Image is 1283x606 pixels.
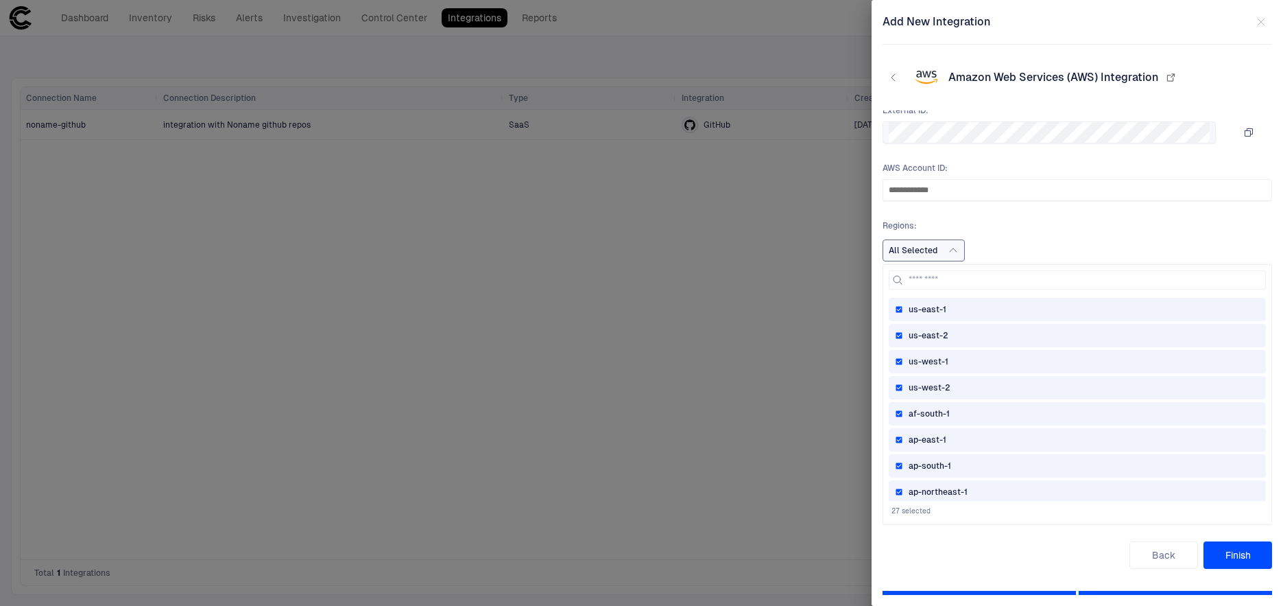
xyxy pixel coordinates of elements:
[909,434,946,445] span: ap-east-1
[909,487,968,498] span: ap-northeast-1
[909,382,950,393] span: us-west-2
[915,67,937,89] div: AWS
[1203,541,1272,569] button: Finish
[909,461,951,471] span: ap-south-1
[948,71,1158,84] span: Amazon Web Services (AWS) Integration
[883,15,990,29] span: Add New Integration
[909,408,950,419] span: af-south-1
[1129,541,1198,569] button: Back
[883,220,1272,231] span: Regions :
[909,304,946,315] span: us-east-1
[909,356,948,367] span: us-west-1
[909,330,948,341] span: us-east-2
[883,163,1272,174] span: AWS Account ID :
[889,245,937,256] span: All Selected
[883,240,965,261] button: All Selected
[883,105,1216,116] span: External ID :
[891,506,931,516] span: 27 selected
